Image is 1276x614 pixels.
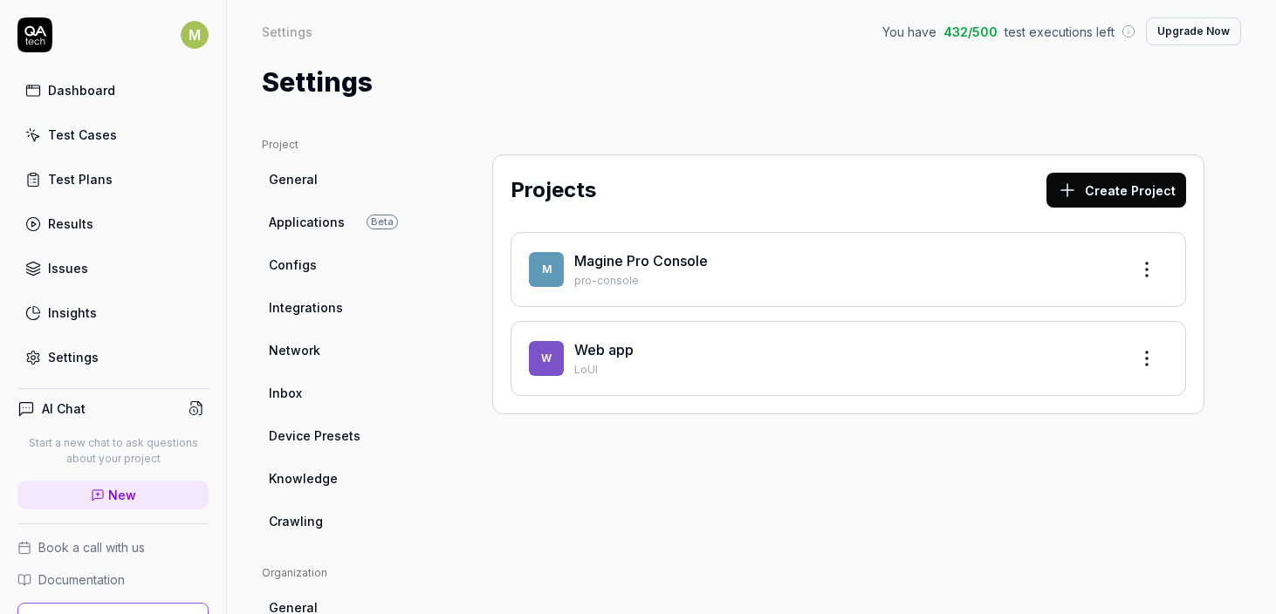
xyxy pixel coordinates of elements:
a: Device Presets [262,420,429,452]
a: Magine Pro Console [574,252,708,269]
a: New [17,481,209,509]
span: New [108,486,136,504]
div: Settings [262,23,312,40]
div: Insights [48,304,97,322]
span: Applications [269,213,345,231]
span: Beta [367,215,398,229]
a: Web app [574,341,634,358]
div: Organization [262,565,429,581]
div: Settings [48,348,99,366]
div: Issues [48,259,88,277]
span: M [529,252,564,287]
a: Test Cases [17,118,209,152]
a: ApplicationsBeta [262,206,429,238]
div: Project [262,137,429,153]
span: Device Presets [269,426,360,445]
a: Network [262,334,429,366]
span: You have [882,23,936,41]
a: Inbox [262,377,429,409]
span: General [269,170,318,188]
a: General [262,163,429,195]
span: Network [269,341,320,359]
h2: Projects [511,174,596,206]
span: Integrations [269,298,343,317]
span: W [529,341,564,376]
div: Test Cases [48,126,117,144]
a: Configs [262,249,429,281]
button: Create Project [1046,173,1186,208]
a: Settings [17,340,209,374]
a: Results [17,207,209,241]
span: 432 / 500 [943,23,998,41]
span: Configs [269,256,317,274]
p: Start a new chat to ask questions about your project [17,435,209,467]
h4: AI Chat [42,399,86,418]
a: Issues [17,251,209,285]
span: Knowledge [269,469,338,488]
a: Integrations [262,291,429,324]
span: Documentation [38,570,125,589]
div: Test Plans [48,170,113,188]
a: Knowledge [262,462,429,495]
span: test executions left [1005,23,1115,41]
h1: Settings [262,63,373,102]
span: Crawling [269,512,323,530]
p: pro-console [574,273,1115,289]
span: Inbox [269,384,302,402]
a: Crawling [262,505,429,537]
div: Results [48,215,93,233]
a: Book a call with us [17,538,209,556]
a: Documentation [17,570,209,589]
div: Dashboard [48,81,115,99]
a: Test Plans [17,162,209,196]
a: Dashboard [17,73,209,107]
span: Book a call with us [38,538,145,556]
button: M [181,17,209,52]
a: Insights [17,296,209,330]
button: Upgrade Now [1146,17,1241,45]
p: LoUl [574,362,1115,378]
span: M [181,21,209,49]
